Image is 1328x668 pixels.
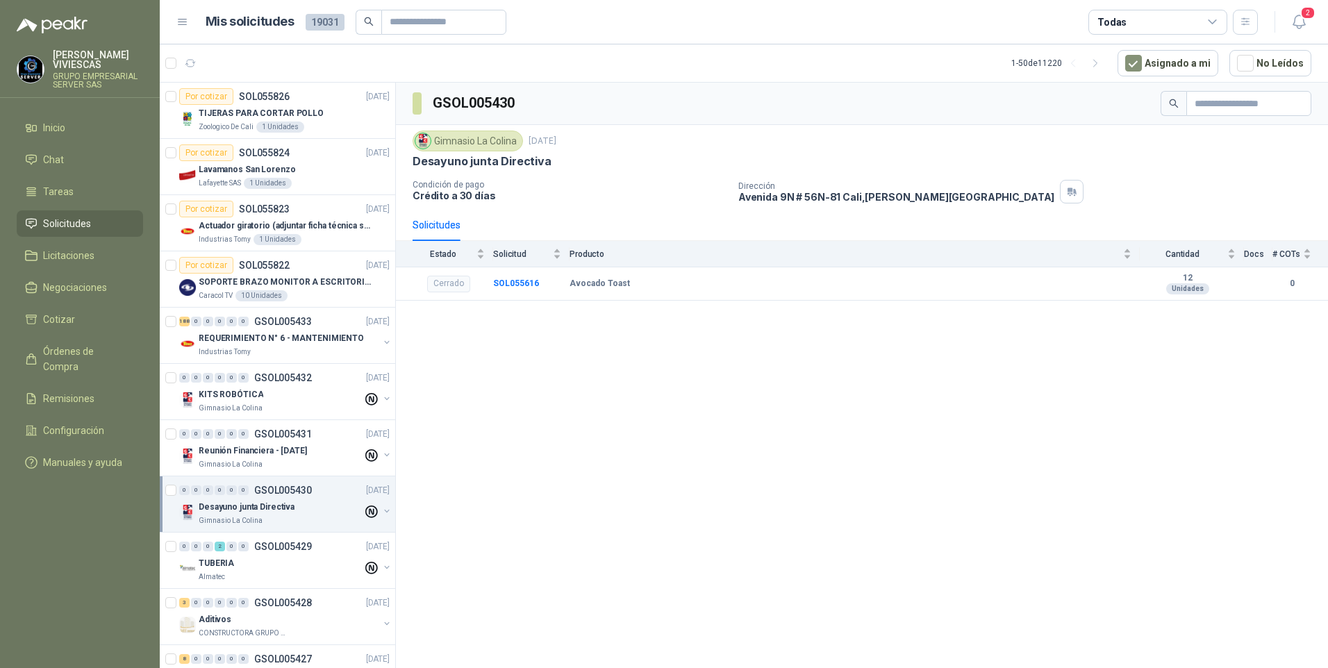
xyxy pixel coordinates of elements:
[226,598,237,608] div: 0
[226,317,237,326] div: 0
[254,234,301,245] div: 1 Unidades
[43,184,74,199] span: Tareas
[226,542,237,551] div: 0
[160,195,395,251] a: Por cotizarSOL055823[DATE] Company LogoActuador giratorio (adjuntar ficha técnica si es diferente...
[179,110,196,127] img: Company Logo
[199,290,233,301] p: Caracol TV
[179,485,190,495] div: 0
[199,332,364,345] p: REQUERIMIENTO N° 6 - MANTENIMIENTO
[1166,283,1209,294] div: Unidades
[235,290,288,301] div: 10 Unidades
[179,542,190,551] div: 0
[43,280,107,295] span: Negociaciones
[413,249,474,259] span: Estado
[179,167,196,183] img: Company Logo
[366,653,390,666] p: [DATE]
[1286,10,1311,35] button: 2
[215,485,225,495] div: 0
[179,426,392,470] a: 0 0 0 0 0 0 GSOL005431[DATE] Company LogoReunión Financiera - [DATE]Gimnasio La Colina
[226,373,237,383] div: 0
[17,449,143,476] a: Manuales y ayuda
[179,429,190,439] div: 0
[366,540,390,553] p: [DATE]
[254,598,312,608] p: GSOL005428
[215,654,225,664] div: 0
[366,484,390,497] p: [DATE]
[179,654,190,664] div: 8
[570,278,630,290] b: Avocado Toast
[366,428,390,441] p: [DATE]
[239,204,290,214] p: SOL055823
[179,598,190,608] div: 3
[238,485,249,495] div: 0
[364,17,374,26] span: search
[179,201,233,217] div: Por cotizar
[203,598,213,608] div: 0
[215,317,225,326] div: 0
[254,317,312,326] p: GSOL005433
[179,279,196,296] img: Company Logo
[17,338,143,380] a: Órdenes de Compra
[206,12,294,32] h1: Mis solicitudes
[493,241,570,267] th: Solicitud
[191,542,201,551] div: 0
[1272,241,1328,267] th: # COTs
[17,115,143,141] a: Inicio
[199,388,263,401] p: KITS ROBÓTICA
[43,455,122,470] span: Manuales y ayuda
[199,163,295,176] p: Lavamanos San Lorenzo
[254,542,312,551] p: GSOL005429
[179,538,392,583] a: 0 0 0 2 0 0 GSOL005429[DATE] Company LogoTUBERIAAlmatec
[215,429,225,439] div: 0
[226,485,237,495] div: 0
[17,385,143,412] a: Remisiones
[493,278,539,288] b: SOL055616
[1272,277,1311,290] b: 0
[203,317,213,326] div: 0
[179,257,233,274] div: Por cotizar
[199,613,231,626] p: Aditivos
[238,429,249,439] div: 0
[199,571,225,583] p: Almatec
[203,429,213,439] div: 0
[239,260,290,270] p: SOL055822
[191,485,201,495] div: 0
[1140,249,1225,259] span: Cantidad
[738,191,1054,203] p: Avenida 9N # 56N-81 Cali , [PERSON_NAME][GEOGRAPHIC_DATA]
[199,234,251,245] p: Industrias Tomy
[199,628,286,639] p: CONSTRUCTORA GRUPO FIP
[43,216,91,231] span: Solicitudes
[179,617,196,633] img: Company Logo
[1140,273,1236,284] b: 12
[254,429,312,439] p: GSOL005431
[179,482,392,526] a: 0 0 0 0 0 0 GSOL005430[DATE] Company LogoDesayuno junta DirectivaGimnasio La Colina
[43,344,130,374] span: Órdenes de Compra
[1118,50,1218,76] button: Asignado a mi
[396,241,493,267] th: Estado
[179,223,196,240] img: Company Logo
[1229,50,1311,76] button: No Leídos
[199,276,372,289] p: SOPORTE BRAZO MONITOR A ESCRITORIO NBF80
[226,654,237,664] div: 0
[203,485,213,495] div: 0
[43,391,94,406] span: Remisiones
[244,178,292,189] div: 1 Unidades
[43,152,64,167] span: Chat
[738,181,1054,191] p: Dirección
[254,373,312,383] p: GSOL005432
[203,373,213,383] div: 0
[199,557,234,570] p: TUBERIA
[179,392,196,408] img: Company Logo
[256,122,304,133] div: 1 Unidades
[238,373,249,383] div: 0
[1169,99,1179,108] span: search
[427,276,470,292] div: Cerrado
[570,241,1140,267] th: Producto
[413,154,551,169] p: Desayuno junta Directiva
[238,542,249,551] div: 0
[179,504,196,521] img: Company Logo
[1140,241,1244,267] th: Cantidad
[203,654,213,664] div: 0
[254,485,312,495] p: GSOL005430
[199,501,294,514] p: Desayuno junta Directiva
